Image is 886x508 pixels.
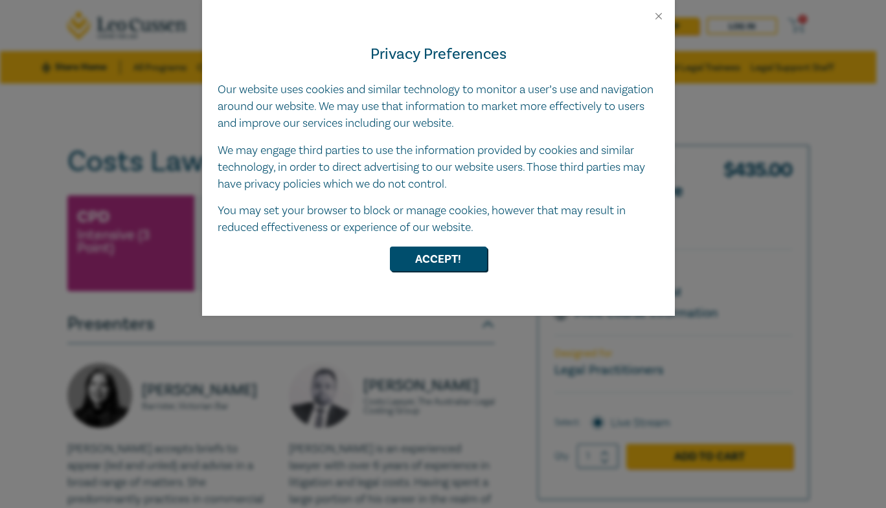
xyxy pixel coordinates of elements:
button: Accept! [390,247,487,271]
h4: Privacy Preferences [218,43,659,66]
p: We may engage third parties to use the information provided by cookies and similar technology, in... [218,142,659,193]
p: You may set your browser to block or manage cookies, however that may result in reduced effective... [218,203,659,236]
p: Our website uses cookies and similar technology to monitor a user’s use and navigation around our... [218,82,659,132]
button: Close [653,10,664,22]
